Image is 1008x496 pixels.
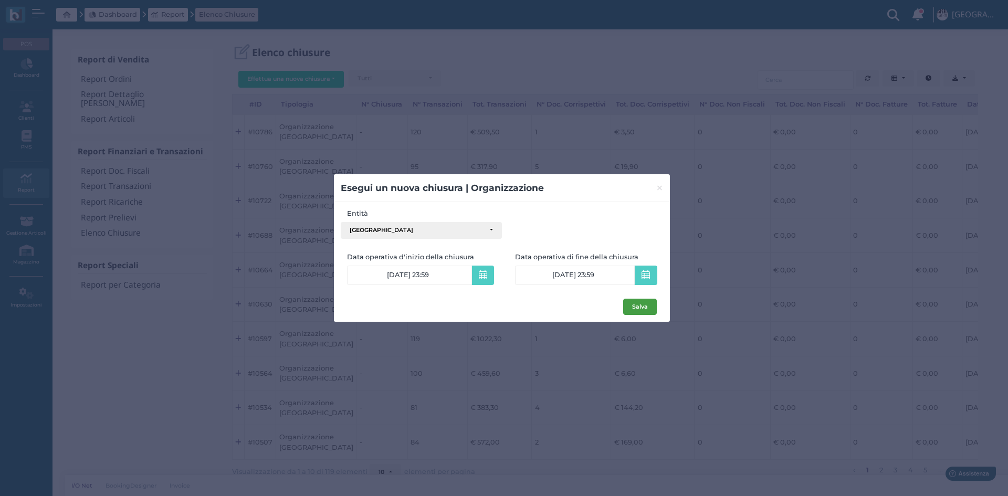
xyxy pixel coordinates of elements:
[341,182,544,193] b: Esegui un nuova chiusura | Organizzazione
[350,227,485,234] div: [GEOGRAPHIC_DATA]
[341,222,502,239] button: [GEOGRAPHIC_DATA]
[31,8,69,16] span: Assistenza
[552,271,594,279] span: [DATE] 23:59
[515,252,657,262] label: Data operativa di fine della chiusura
[341,208,502,218] label: Entità
[387,271,429,279] span: [DATE] 23:59
[656,181,664,195] span: ×
[623,299,657,315] button: Salva
[347,252,502,262] label: Data operativa d'inizio della chiusura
